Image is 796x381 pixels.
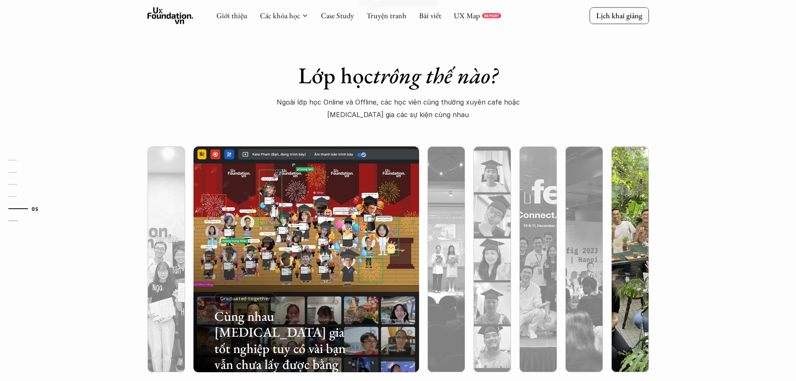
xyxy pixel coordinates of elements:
p: Lịch khai giảng [596,11,642,20]
a: 05 [8,204,48,214]
a: Truyện tranh [366,11,407,20]
p: Graduated together [220,295,271,301]
a: Giới thiệu [216,11,247,20]
a: Case Study [321,11,354,20]
a: UX Map [454,11,480,20]
p: REPORT [484,13,499,18]
a: Các khóa học [260,11,300,20]
a: REPORT [482,13,501,18]
em: trông thế nào? [373,61,498,90]
p: Ngoài lớp học Online và Offline, các học viên cũng thường xuyên cafe hoặc [MEDICAL_DATA] gia các ... [271,96,525,121]
a: Bài viết [419,11,441,20]
a: Lịch khai giảng [590,8,649,24]
strong: 05 [32,206,38,212]
h1: Lớp học [252,62,544,89]
h3: Cùng nhau [MEDICAL_DATA] gia tốt nghiệp tuy có vài bạn vẫn chưa lấy được bằng [214,308,349,373]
